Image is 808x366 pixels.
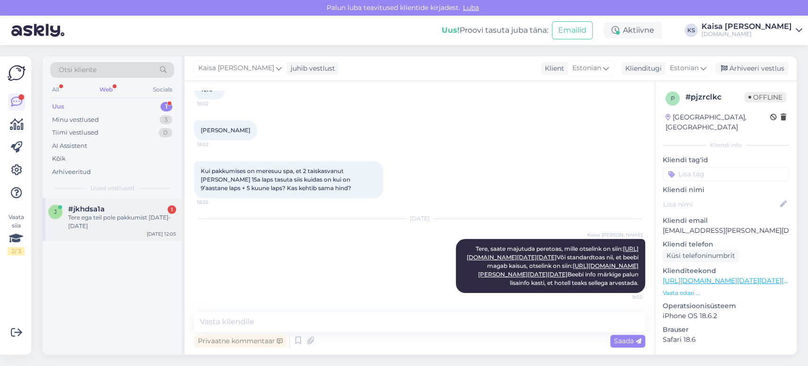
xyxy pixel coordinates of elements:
span: Estonian [572,63,601,73]
p: Kliendi email [663,216,789,226]
div: Kaisa [PERSON_NAME] [701,23,792,30]
p: Vaata edasi ... [663,289,789,297]
div: [DOMAIN_NAME] [701,30,792,38]
div: Aktiivne [604,22,662,39]
p: Safari 18.6 [663,335,789,345]
p: iPhone OS 18.6.2 [663,311,789,321]
span: Kaisa [PERSON_NAME] [198,63,274,73]
div: 2 / 3 [8,247,25,256]
span: 18:02 [197,141,232,148]
input: Lisa tag [663,167,789,181]
span: Tere, saate majutuda peretoas, mille otselink on siin: Või standardtoas nii, et beebi magab kaisu... [467,245,640,286]
div: Kliendi info [663,141,789,149]
b: Uus! [442,26,460,35]
span: Offline [745,92,786,102]
p: Operatsioonisüsteem [663,301,789,311]
span: Kui pakkumises on meresuu spa, et 2 taiskasvanut [PERSON_NAME] 15a laps tasuta siis kuidas on kui... [201,167,352,192]
div: Tiimi vestlused [52,128,98,137]
div: Web [98,83,115,96]
span: Luba [460,3,482,12]
div: AI Assistent [52,141,87,151]
div: Vaata siia [8,213,25,256]
a: Kaisa [PERSON_NAME][DOMAIN_NAME] [701,23,802,38]
span: Kaisa [PERSON_NAME] [587,231,642,238]
div: Uus [52,102,64,111]
div: Proovi tasuta juba täna: [442,25,548,36]
div: Socials [151,83,174,96]
div: Küsi telefoninumbrit [663,249,739,262]
div: Tere ega teil pole pakkumist [DATE]-[DATE] [68,213,176,230]
p: Kliendi telefon [663,239,789,249]
div: Kõik [52,154,66,164]
div: 0 [159,128,172,137]
button: Emailid [552,21,593,39]
div: # pjzrclkc [685,91,745,103]
div: Privaatne kommentaar [194,335,286,348]
div: Arhiveeri vestlus [715,62,788,75]
span: Uued vestlused [90,184,134,192]
div: [PERSON_NAME] [663,354,789,363]
span: Saada [614,337,641,345]
span: 18:26 [197,199,232,206]
span: #jkhdsa1a [68,205,105,213]
div: juhib vestlust [287,64,335,73]
p: Kliendi tag'id [663,155,789,165]
div: [GEOGRAPHIC_DATA], [GEOGRAPHIC_DATA] [666,112,770,132]
p: Klienditeekond [663,266,789,276]
div: [DATE] [194,214,645,223]
p: [EMAIL_ADDRESS][PERSON_NAME][DOMAIN_NAME] [663,226,789,236]
div: 3 [160,115,172,125]
span: Estonian [670,63,699,73]
div: 1 [160,102,172,111]
input: Lisa nimi [663,199,778,210]
div: KS [684,24,698,37]
div: Klienditugi [622,64,662,73]
div: Arhiveeritud [52,167,91,177]
img: Askly Logo [8,64,26,82]
p: Kliendi nimi [663,185,789,195]
span: [PERSON_NAME] [201,127,250,134]
div: All [50,83,61,96]
span: p [671,95,675,102]
span: 9:02 [607,293,642,301]
span: Otsi kliente [59,65,97,75]
span: 18:02 [197,100,232,107]
div: 1 [168,205,176,214]
span: j [54,208,57,215]
div: [DATE] 12:05 [147,230,176,238]
div: Minu vestlused [52,115,99,125]
p: Brauser [663,325,789,335]
div: Klient [541,64,564,73]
